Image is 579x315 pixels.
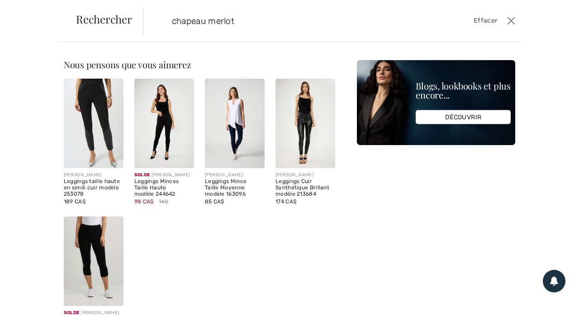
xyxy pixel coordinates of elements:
span: 140 [159,197,168,206]
span: 174 CA$ [275,198,296,205]
span: Solde [134,172,150,178]
span: 189 CA$ [64,198,85,205]
input: TAPER POUR RECHERCHER [165,7,420,34]
span: 85 CA$ [205,198,224,205]
div: Blogs, lookbooks et plus encore... [416,81,511,99]
span: Nous pensons que vous aimerez [64,58,191,71]
div: [PERSON_NAME] [275,172,335,179]
div: [PERSON_NAME] [134,172,194,179]
span: 98 CA$ [134,198,154,205]
img: Leggings taille haute en simili cuir modèle 253078. Black [64,79,123,168]
button: Ferme [504,14,517,28]
div: Leggings Minces Taille Haute modèle 244642 [134,179,194,197]
img: Leggings Cuir Synthétique Brillant modèle 213684. Black [275,79,335,168]
img: Blogs, lookbooks et plus encore... [357,60,515,145]
img: Leggings Mince Taille Moyenne modèle 163096. Midnight Blue 40 [205,79,265,168]
span: Rechercher [76,14,132,24]
div: DÉCOUVRIR [416,110,511,124]
span: Aide [21,6,39,14]
div: Leggings Cuir Synthétique Brillant modèle 213684 [275,179,335,197]
div: Leggings taille haute en simili cuir modèle 253078 [64,179,123,197]
div: Leggings Mince Taille Moyenne modèle 163096 [205,179,265,197]
img: Leggings Minces Taille Haute modèle 244642. Black [134,79,194,168]
div: [PERSON_NAME] [64,172,123,179]
span: Effacer [474,16,497,26]
div: [PERSON_NAME] [205,172,265,179]
img: Joseph Ribkoff Pantalon legging douillet modèle 222153. Black [64,216,123,306]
